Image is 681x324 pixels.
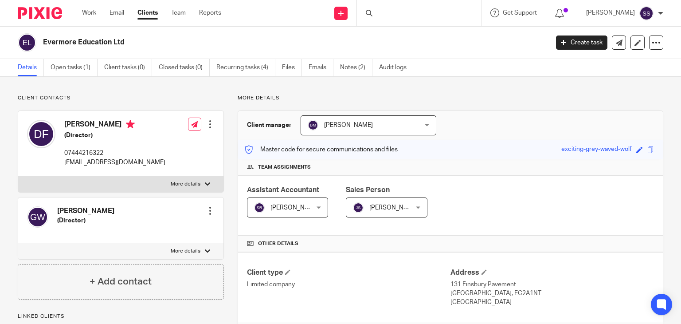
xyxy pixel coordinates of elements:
h4: [PERSON_NAME] [64,120,165,131]
p: 131 Finsbury Pavement [450,280,654,289]
p: [GEOGRAPHIC_DATA], EC2A1NT [450,289,654,298]
a: Audit logs [379,59,413,76]
h4: Client type [247,268,450,277]
img: svg%3E [254,202,265,213]
h2: Evermore Education Ltd [43,38,443,47]
img: svg%3E [27,206,48,228]
a: Team [171,8,186,17]
p: Limited company [247,280,450,289]
p: Client contacts [18,95,224,102]
a: Recurring tasks (4) [216,59,275,76]
span: Team assignments [258,164,311,171]
span: [PERSON_NAME] [324,122,373,128]
img: svg%3E [308,120,318,130]
a: Clients [137,8,158,17]
h4: Address [450,268,654,277]
h4: + Add contact [90,275,152,288]
a: Work [82,8,96,17]
p: Linked clients [18,313,224,320]
a: Files [282,59,302,76]
span: Other details [258,240,298,247]
h3: Client manager [247,121,292,130]
p: More details [238,95,663,102]
h5: (Director) [57,216,114,225]
span: Sales Person [346,186,390,194]
a: Client tasks (0) [104,59,152,76]
p: [EMAIL_ADDRESS][DOMAIN_NAME] [64,158,165,167]
p: [PERSON_NAME] [586,8,635,17]
p: [GEOGRAPHIC_DATA] [450,298,654,307]
p: More details [171,181,200,188]
span: [PERSON_NAME] [369,205,418,211]
a: Details [18,59,44,76]
p: Master code for secure communications and files [245,145,398,154]
span: Assistant Accountant [247,186,319,194]
p: More details [171,248,200,255]
img: svg%3E [353,202,364,213]
img: svg%3E [27,120,55,148]
h4: [PERSON_NAME] [57,206,114,216]
a: Closed tasks (0) [159,59,210,76]
span: Get Support [503,10,537,16]
h5: (Director) [64,131,165,140]
a: Notes (2) [340,59,372,76]
a: Create task [556,36,607,50]
img: svg%3E [18,33,36,52]
img: svg%3E [639,6,654,20]
a: Email [110,8,124,17]
span: [PERSON_NAME] [270,205,319,211]
div: exciting-grey-waved-wolf [561,145,632,155]
i: Primary [126,120,135,129]
a: Reports [199,8,221,17]
a: Open tasks (1) [51,59,98,76]
p: 07444216322 [64,149,165,158]
img: Pixie [18,7,62,19]
a: Emails [309,59,333,76]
